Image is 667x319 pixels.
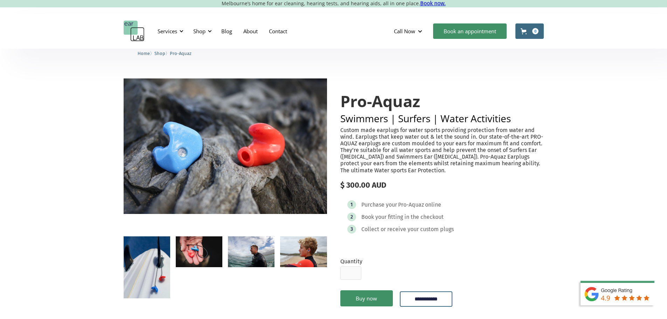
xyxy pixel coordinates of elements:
a: Contact [263,21,293,41]
div: online [425,201,441,208]
a: open lightbox [124,78,327,214]
a: Home [138,50,150,56]
p: Custom made earplugs for water sports providing protection from water and wind. Earplugs that kee... [340,127,544,174]
div: 2 [350,214,353,220]
a: open lightbox [176,236,222,268]
a: Pro-Aquaz [170,50,192,56]
h2: Swimmers | Surfers | Water Activities [340,113,544,123]
div: 3 [350,227,353,232]
span: Pro-Aquaz [170,51,192,56]
div: Call Now [388,21,430,42]
div: Pro-Aquaz [398,201,424,208]
div: Call Now [394,28,415,35]
span: Home [138,51,150,56]
div: Services [158,28,177,35]
a: open lightbox [124,236,170,298]
a: Shop [154,50,165,56]
li: 〉 [138,50,154,57]
div: Collect or receive your custom plugs [361,226,454,233]
img: Pro-Aquaz [124,78,327,214]
div: 1 [350,202,353,207]
div: Book your fitting in the checkout [361,214,444,221]
a: About [238,21,263,41]
div: Shop [193,28,206,35]
div: Services [153,21,186,42]
a: Open cart [515,23,544,39]
span: Shop [154,51,165,56]
a: open lightbox [228,236,275,268]
a: open lightbox [280,236,327,268]
div: Purchase your [361,201,397,208]
li: 〉 [154,50,170,57]
div: Shop [189,21,214,42]
a: Buy now [340,290,393,306]
a: home [124,21,145,42]
a: Blog [216,21,238,41]
h1: Pro-Aquaz [340,92,544,110]
div: 0 [532,28,539,34]
a: Book an appointment [433,23,507,39]
div: $ 300.00 AUD [340,181,544,190]
label: Quantity [340,258,362,265]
